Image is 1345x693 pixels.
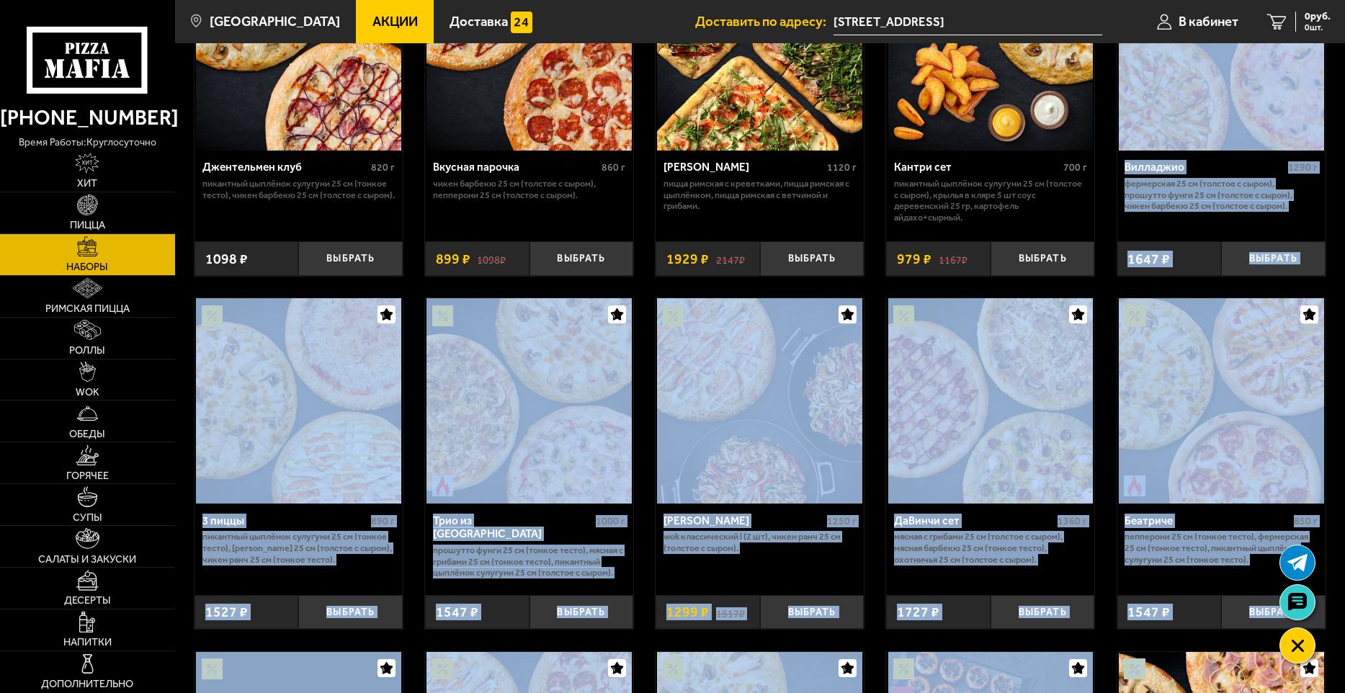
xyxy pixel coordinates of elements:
[69,429,105,439] span: Обеды
[372,15,418,29] span: Акции
[716,252,745,266] s: 2147 ₽
[202,531,396,565] p: Пикантный цыплёнок сулугуни 25 см (тонкое тесто), [PERSON_NAME] 25 см (толстое с сыром), Чикен Ра...
[66,471,109,481] span: Горячее
[426,298,632,504] img: Трио из Рио
[432,658,453,679] img: Акционный
[894,178,1087,223] p: Пикантный цыплёнок сулугуни 25 см (толстое с сыром), крылья в кляре 5 шт соус деревенский 25 гр, ...
[433,514,593,541] div: Трио из [GEOGRAPHIC_DATA]
[834,9,1102,35] input: Ваш адрес доставки
[1221,595,1326,630] button: Выбрать
[1294,515,1318,527] span: 850 г
[202,305,223,326] img: Акционный
[1221,241,1326,276] button: Выбрать
[205,252,248,266] span: 1098 ₽
[760,595,864,630] button: Выбрать
[1125,161,1284,174] div: Вилладжио
[663,305,684,326] img: Акционный
[657,298,862,504] img: Вилла Капри
[897,252,931,266] span: 979 ₽
[77,179,97,189] span: Хит
[663,514,823,528] div: [PERSON_NAME]
[76,388,99,398] span: WOK
[433,545,626,578] p: Прошутто Фунги 25 см (тонкое тесто), Мясная с грибами 25 см (тонкое тесто), Пикантный цыплёнок су...
[1179,15,1238,29] span: В кабинет
[436,605,478,619] span: 1547 ₽
[991,241,1095,276] button: Выбрать
[450,15,508,29] span: Доставка
[202,161,368,174] div: Джентельмен клуб
[1127,605,1170,619] span: 1547 ₽
[371,515,395,527] span: 890 г
[298,595,403,630] button: Выбрать
[760,241,864,276] button: Выбрать
[425,298,633,504] a: АкционныйОстрое блюдоТрио из Рио
[69,346,105,356] span: Роллы
[1125,178,1318,212] p: Фермерская 25 см (толстое с сыром), Прошутто Фунги 25 см (толстое с сыром), Чикен Барбекю 25 см (...
[1127,252,1170,266] span: 1647 ₽
[202,178,396,200] p: Пикантный цыплёнок сулугуни 25 см (тонкое тесто), Чикен Барбекю 25 см (толстое с сыром).
[1288,161,1318,174] span: 1290 г
[63,638,112,648] span: Напитки
[1063,161,1087,174] span: 700 г
[511,12,532,32] img: 15daf4d41897b9f0e9f617042186c801.svg
[70,220,105,231] span: Пицца
[38,555,136,565] span: Салаты и закуски
[663,178,857,212] p: Пицца Римская с креветками, Пицца Римская с цыплёнком, Пицца Римская с ветчиной и грибами.
[1125,531,1318,565] p: Пепперони 25 см (тонкое тесто), Фермерская 25 см (тонкое тесто), Пикантный цыплёнок сулугуни 25 с...
[893,305,914,326] img: Акционный
[196,298,401,504] img: 3 пиццы
[894,531,1087,565] p: Мясная с грибами 25 см (толстое с сыром), Мясная Барбекю 25 см (тонкое тесто), Охотничья 25 см (т...
[827,515,857,527] span: 1250 г
[894,514,1054,528] div: ДаВинчи сет
[656,298,864,504] a: АкционныйВилла Капри
[529,595,634,630] button: Выбрать
[1305,23,1331,32] span: 0 шт.
[666,252,709,266] span: 1929 ₽
[1058,515,1087,527] span: 1360 г
[45,304,130,314] span: Римская пицца
[202,514,368,528] div: 3 пиццы
[602,161,625,174] span: 860 г
[991,595,1095,630] button: Выбрать
[1124,475,1145,496] img: Острое блюдо
[888,298,1094,504] img: ДаВинчи сет
[1117,298,1326,504] a: АкционныйОстрое блюдоБеатриче
[433,178,626,200] p: Чикен Барбекю 25 см (толстое с сыром), Пепперони 25 см (толстое с сыром).
[433,161,599,174] div: Вкусная парочка
[1124,658,1145,679] img: Акционный
[663,161,823,174] div: [PERSON_NAME]
[695,15,834,29] span: Доставить по адресу:
[834,9,1102,35] span: Чугунная улица, 36
[298,241,403,276] button: Выбрать
[939,252,968,266] s: 1167 ₽
[41,679,133,689] span: Дополнительно
[893,658,914,679] img: Акционный
[436,252,470,266] span: 899 ₽
[73,513,102,523] span: Супы
[371,161,395,174] span: 820 г
[1124,305,1145,326] img: Акционный
[666,605,709,619] span: 1299 ₽
[1119,298,1324,504] img: Беатриче
[663,658,684,679] img: Акционный
[66,262,108,272] span: Наборы
[432,305,453,326] img: Акционный
[202,658,223,679] img: Акционный
[663,531,857,553] p: Wok классический L (2 шт), Чикен Ранч 25 см (толстое с сыром).
[886,298,1094,504] a: АкционныйДаВинчи сет
[894,161,1060,174] div: Кантри сет
[64,596,111,606] span: Десерты
[596,515,625,527] span: 1000 г
[195,298,403,504] a: Акционный3 пиццы
[897,605,939,619] span: 1727 ₽
[529,241,634,276] button: Выбрать
[716,605,745,619] s: 1517 ₽
[205,605,248,619] span: 1527 ₽
[432,475,453,496] img: Острое блюдо
[1125,514,1290,528] div: Беатриче
[827,161,857,174] span: 1120 г
[477,252,506,266] s: 1098 ₽
[1305,12,1331,22] span: 0 руб.
[210,15,340,29] span: [GEOGRAPHIC_DATA]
